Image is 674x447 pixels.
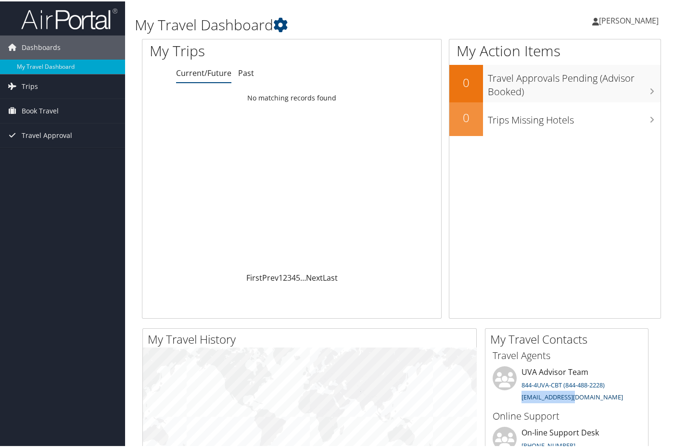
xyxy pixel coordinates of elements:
a: 0Trips Missing Hotels [449,101,661,135]
h1: My Trips [150,39,309,60]
h2: 0 [449,73,483,89]
span: [PERSON_NAME] [599,14,659,25]
img: airportal-logo.png [21,6,117,29]
a: 3 [287,271,292,282]
a: Last [323,271,338,282]
h2: My Travel Contacts [490,330,648,346]
a: 844-4UVA-CBT (844-488-2228) [521,379,605,388]
h2: My Travel History [148,330,476,346]
h3: Trips Missing Hotels [488,107,661,125]
span: Travel Approval [22,122,72,146]
h1: My Travel Dashboard [135,13,490,34]
a: [EMAIL_ADDRESS][DOMAIN_NAME] [521,391,623,400]
span: Dashboards [22,34,61,58]
a: 0Travel Approvals Pending (Advisor Booked) [449,63,661,100]
span: Trips [22,73,38,97]
h1: My Action Items [449,39,661,60]
a: [PERSON_NAME] [592,5,668,34]
h3: Travel Agents [493,348,641,361]
h3: Online Support [493,408,641,422]
a: Next [306,271,323,282]
span: Book Travel [22,98,59,122]
span: … [300,271,306,282]
a: 4 [292,271,296,282]
a: Prev [262,271,279,282]
a: 5 [296,271,300,282]
h2: 0 [449,108,483,124]
a: 1 [279,271,283,282]
h3: Travel Approvals Pending (Advisor Booked) [488,65,661,97]
li: UVA Advisor Team [488,365,646,404]
td: No matching records found [142,88,441,105]
a: Current/Future [176,66,231,77]
a: 2 [283,271,287,282]
a: First [246,271,262,282]
a: Past [238,66,254,77]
